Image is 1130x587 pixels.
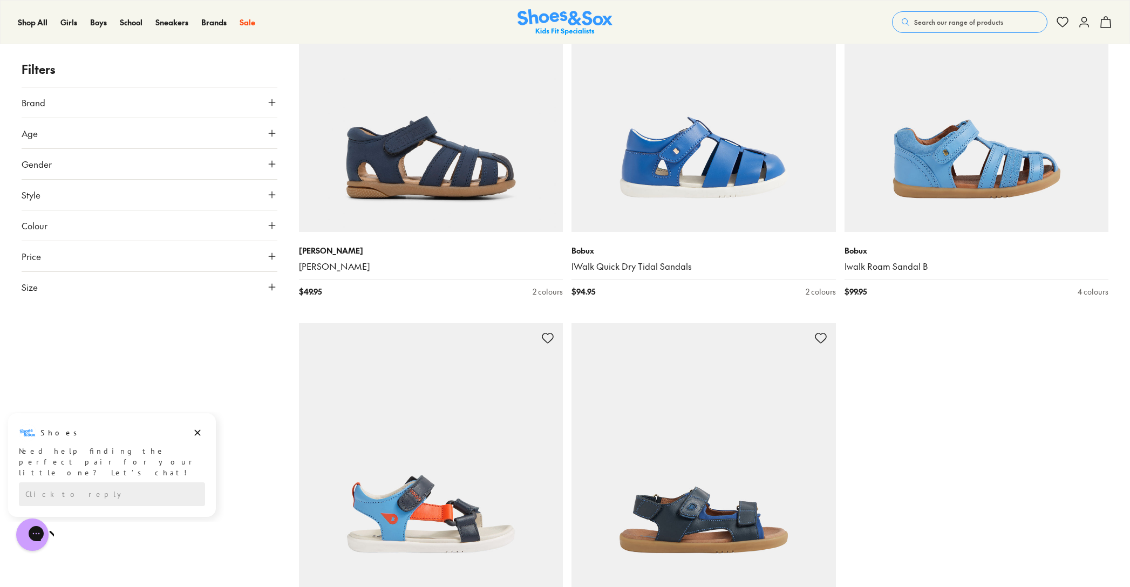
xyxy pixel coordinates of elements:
div: Message from Shoes. Need help finding the perfect pair for your little one? Let’s chat! [8,12,216,66]
h3: Shoes [40,16,83,26]
div: Need help finding the perfect pair for your little one? Let’s chat! [19,34,205,66]
button: Dismiss campaign [190,13,205,29]
a: Brands [201,17,227,28]
button: Gender [22,149,277,179]
p: Bobux [571,245,836,256]
div: 4 colours [1078,286,1108,297]
a: Iwalk Roam Sandal B [845,261,1109,272]
div: Reply to the campaigns [19,71,205,94]
span: $ 94.95 [571,286,595,297]
button: Age [22,118,277,148]
button: Size [22,272,277,302]
button: Colour [22,210,277,241]
a: Boys [90,17,107,28]
img: Shoes logo [19,12,36,30]
a: Sneakers [155,17,188,28]
a: IWalk Quick Dry Tidal Sandals [571,261,836,272]
span: $ 99.95 [845,286,867,297]
p: Bobux [845,245,1109,256]
span: Search our range of products [914,17,1003,27]
a: [PERSON_NAME] [299,261,563,272]
a: Girls [60,17,77,28]
img: SNS_Logo_Responsive.svg [518,9,612,36]
a: School [120,17,142,28]
span: Size [22,281,38,293]
p: Filters [22,60,277,78]
a: Shoes & Sox [518,9,612,36]
div: 2 colours [533,286,563,297]
span: Price [22,250,41,263]
button: Price [22,241,277,271]
span: $ 49.95 [299,286,322,297]
p: [PERSON_NAME] [299,245,563,256]
div: Campaign message [8,2,216,105]
span: Gender [22,158,52,170]
a: Sale [240,17,255,28]
span: Style [22,188,40,201]
button: Brand [22,87,277,118]
button: Search our range of products [892,11,1047,33]
span: Brand [22,96,45,109]
a: Shop All [18,17,47,28]
iframe: Gorgias live chat messenger [11,515,54,555]
span: Age [22,127,38,140]
span: Colour [22,219,47,232]
button: Style [22,180,277,210]
div: 2 colours [806,286,836,297]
